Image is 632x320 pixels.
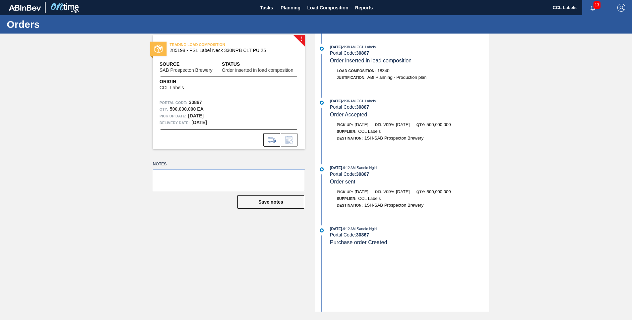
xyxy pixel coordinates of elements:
span: - 9:36 AM [342,99,356,103]
span: Destination: [337,136,363,140]
span: Delivery Date: [160,119,190,126]
img: Logout [617,4,625,12]
span: Order inserted in load composition [330,58,412,63]
span: Order sent [330,179,356,184]
strong: 30867 [189,100,202,105]
span: CCL Labels [160,85,184,90]
span: 500,000.000 [427,189,451,194]
div: Portal Code: [330,171,489,177]
span: ABI Planning - Production plan [367,75,427,80]
button: Notifications [582,3,604,12]
strong: 30867 [356,50,369,56]
span: Supplier: [337,129,357,134]
span: 13 [593,1,601,9]
span: Delivery: [375,123,394,127]
span: 1SH-SAB Prospecton Brewery [364,136,423,141]
span: : Sanele Ngidi [356,166,377,170]
div: Go to Load Composition [263,133,280,147]
img: atual [320,101,324,105]
div: Portal Code: [330,50,489,56]
span: - 9:12 AM [342,166,356,170]
strong: [DATE] [188,113,203,118]
span: Pick up: [337,123,353,127]
strong: 30867 [356,232,369,237]
span: Portal Code: [160,99,187,106]
span: Reports [355,4,373,12]
span: [DATE] [396,122,410,127]
strong: 30867 [356,171,369,177]
img: atual [320,228,324,232]
span: Origin [160,78,200,85]
span: : Sanele Ngidi [356,227,377,231]
h1: Orders [7,20,126,28]
span: Planning [281,4,301,12]
span: 18340 [377,68,389,73]
span: Purchase order Created [330,239,387,245]
span: Load Composition : [337,69,376,73]
span: - 9:12 AM [342,227,356,231]
span: [DATE] [396,189,410,194]
span: SAB Prospecton Brewery [160,68,212,73]
span: Source [160,61,222,68]
span: Order inserted in load composition [222,68,293,73]
span: Delivery: [375,190,394,194]
span: Tasks [259,4,274,12]
span: CCL Labels [358,129,381,134]
strong: [DATE] [191,120,207,125]
span: : CCL Labels [356,45,376,49]
div: Portal Code: [330,104,489,110]
span: Qty : [160,106,168,113]
span: [DATE] [330,45,342,49]
span: 1SH-SAB Prospecton Brewery [364,203,423,208]
span: Destination: [337,203,363,207]
span: 500,000.000 [427,122,451,127]
span: [DATE] [330,99,342,103]
img: atual [320,47,324,51]
span: Pick up: [337,190,353,194]
span: Justification: [337,75,366,79]
span: Pick up Date: [160,113,186,119]
span: TRADING LOAD COMPOSITION [170,41,263,48]
span: Load Composition [307,4,349,12]
label: Notes [153,159,305,169]
strong: 30867 [356,104,369,110]
span: [DATE] [330,227,342,231]
img: atual [320,167,324,171]
span: Qty: [417,123,425,127]
span: [DATE] [355,189,368,194]
strong: 500,000.000 EA [170,106,203,112]
img: status [154,45,163,53]
span: 285198 - PSL Label Neck 330NRB CLT PU 25 [170,48,291,53]
span: Status [222,61,298,68]
span: Qty: [417,190,425,194]
span: [DATE] [355,122,368,127]
button: Save notes [237,195,304,209]
div: Portal Code: [330,232,489,237]
div: Inform order change [281,133,298,147]
span: CCL Labels [358,196,381,201]
span: Order Accepted [330,112,367,117]
span: - 9:38 AM [342,45,356,49]
span: : CCL Labels [356,99,376,103]
img: TNhmsLtSVTkK8tSr43FrP2fwEKptu5GPRR3wAAAABJRU5ErkJggg== [9,5,41,11]
span: [DATE] [330,166,342,170]
span: Supplier: [337,197,357,201]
